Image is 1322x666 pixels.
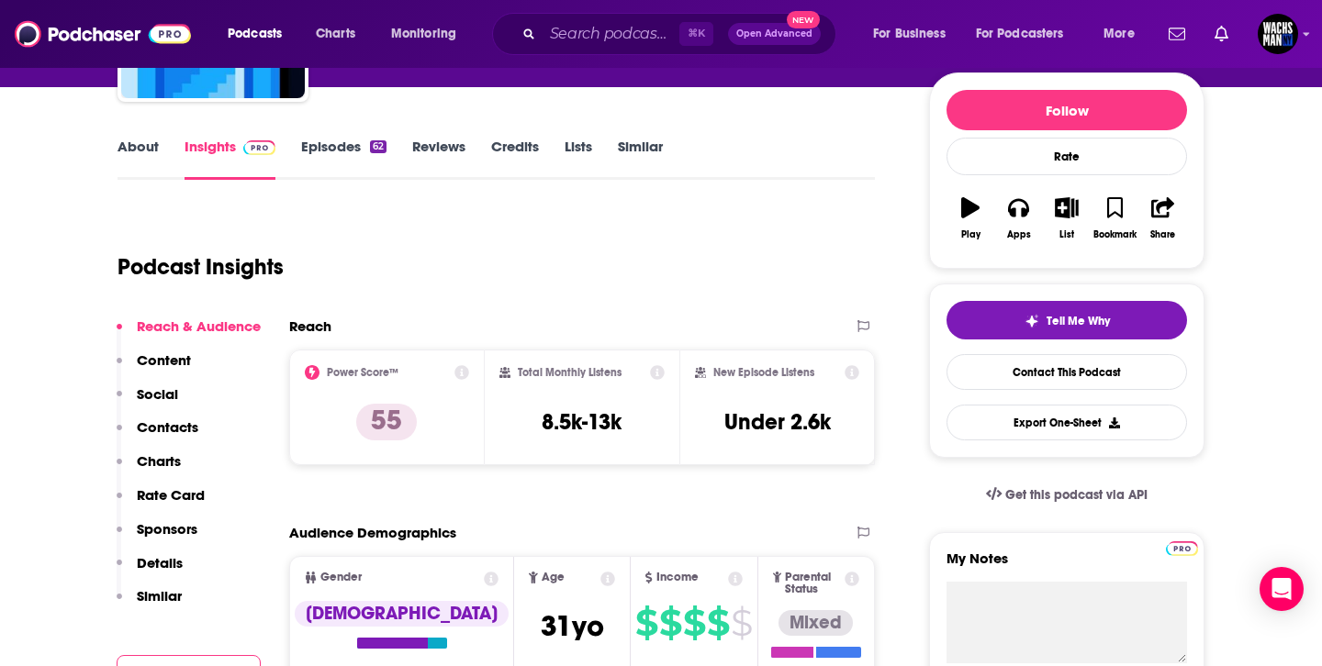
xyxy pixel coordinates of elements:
h2: Power Score™ [327,366,398,379]
h2: Reach [289,317,331,335]
p: Details [137,554,183,572]
span: 31 yo [541,608,604,644]
button: Bookmark [1091,185,1138,251]
button: Details [117,554,183,588]
span: Parental Status [785,572,841,595]
img: Podchaser - Follow, Share and Rate Podcasts [15,17,191,51]
span: $ [683,608,705,638]
p: Rate Card [137,486,205,504]
h2: Audience Demographics [289,524,456,541]
button: Social [117,385,178,419]
a: Charts [304,19,366,49]
p: Content [137,351,191,369]
h2: Total Monthly Listens [518,366,622,379]
button: Contacts [117,418,198,452]
img: tell me why sparkle [1025,314,1039,328]
div: Mixed [779,610,853,636]
span: New [787,11,820,28]
a: Pro website [1166,538,1198,556]
div: [DEMOGRAPHIC_DATA] [295,601,509,627]
input: Search podcasts, credits, & more... [543,19,679,49]
div: Apps [1007,229,1031,240]
span: Gender [320,572,362,583]
span: Logged in as WachsmanNY [1258,14,1298,54]
div: 62 [370,140,387,153]
a: Episodes62 [301,138,387,180]
h3: 8.5k-13k [542,408,622,436]
p: 55 [356,404,417,440]
span: $ [731,608,752,638]
div: List [1059,229,1074,240]
a: Credits [491,138,539,180]
button: open menu [215,19,306,49]
span: Monitoring [391,21,456,47]
p: Social [137,385,178,403]
a: Show notifications dropdown [1207,18,1236,50]
span: For Business [873,21,946,47]
a: Show notifications dropdown [1161,18,1193,50]
div: Bookmark [1093,229,1137,240]
div: Play [961,229,980,240]
p: Charts [137,452,181,470]
h2: New Episode Listens [713,366,814,379]
a: Get this podcast via API [971,472,1162,517]
a: Similar [618,138,663,180]
button: Show profile menu [1258,14,1298,54]
a: Reviews [412,138,465,180]
button: Open AdvancedNew [728,23,821,45]
span: More [1104,21,1135,47]
span: Tell Me Why [1047,314,1110,328]
a: Lists [565,138,592,180]
p: Reach & Audience [137,317,261,335]
span: Podcasts [228,21,282,47]
img: Podchaser Pro [243,140,275,155]
button: Share [1139,185,1187,251]
button: Rate Card [117,486,205,520]
span: Age [542,572,565,583]
div: Rate [947,138,1187,175]
a: About [118,138,159,180]
div: Search podcasts, credits, & more... [510,13,854,55]
span: $ [659,608,681,638]
span: Get this podcast via API [1005,487,1148,503]
button: Similar [117,587,182,621]
div: Share [1150,229,1175,240]
button: Reach & Audience [117,317,261,351]
span: For Podcasters [976,21,1064,47]
button: Charts [117,452,181,486]
span: Charts [316,21,355,47]
label: My Notes [947,549,1187,582]
a: Contact This Podcast [947,354,1187,390]
div: Open Intercom Messenger [1260,567,1304,611]
button: List [1043,185,1091,251]
button: Play [947,185,994,251]
p: Contacts [137,418,198,436]
button: Export One-Sheet [947,405,1187,440]
button: Follow [947,90,1187,130]
button: Content [117,351,191,385]
span: $ [635,608,657,638]
button: open menu [378,19,480,49]
span: Open Advanced [736,29,812,39]
p: Similar [137,587,182,605]
button: Apps [994,185,1042,251]
span: $ [707,608,729,638]
button: open menu [964,19,1091,49]
span: ⌘ K [679,22,713,46]
h1: Podcast Insights [118,253,284,281]
button: Sponsors [117,520,197,554]
button: open menu [1091,19,1158,49]
p: Sponsors [137,520,197,538]
button: open menu [860,19,969,49]
img: Podchaser Pro [1166,541,1198,556]
img: User Profile [1258,14,1298,54]
a: InsightsPodchaser Pro [185,138,275,180]
h3: Under 2.6k [724,408,831,436]
span: Income [656,572,699,583]
button: tell me why sparkleTell Me Why [947,301,1187,339]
